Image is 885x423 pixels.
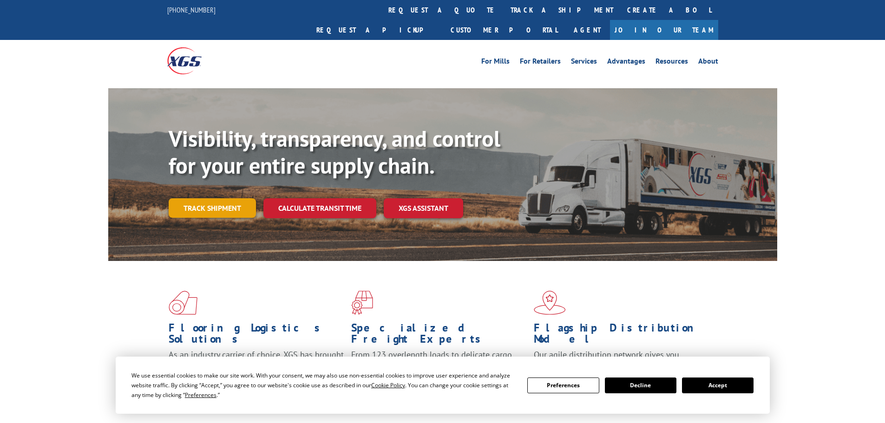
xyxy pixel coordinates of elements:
[116,357,770,414] div: Cookie Consent Prompt
[534,322,709,349] h1: Flagship Distribution Model
[534,349,705,371] span: Our agile distribution network gives you nationwide inventory management on demand.
[682,377,754,393] button: Accept
[167,5,216,14] a: [PHONE_NUMBER]
[534,291,566,315] img: xgs-icon-flagship-distribution-model-red
[169,291,197,315] img: xgs-icon-total-supply-chain-intelligence-red
[169,349,344,382] span: As an industry carrier of choice, XGS has brought innovation and dedication to flooring logistics...
[309,20,444,40] a: Request a pickup
[607,58,645,68] a: Advantages
[371,381,405,389] span: Cookie Policy
[169,124,500,180] b: Visibility, transparency, and control for your entire supply chain.
[169,198,256,218] a: Track shipment
[351,349,527,390] p: From 123 overlength loads to delicate cargo, our experienced staff knows the best way to move you...
[656,58,688,68] a: Resources
[351,291,373,315] img: xgs-icon-focused-on-flooring-red
[698,58,718,68] a: About
[384,198,463,218] a: XGS ASSISTANT
[351,322,527,349] h1: Specialized Freight Experts
[131,371,516,400] div: We use essential cookies to make our site work. With your consent, we may also use non-essential ...
[444,20,564,40] a: Customer Portal
[169,322,344,349] h1: Flooring Logistics Solutions
[481,58,510,68] a: For Mills
[263,198,376,218] a: Calculate transit time
[610,20,718,40] a: Join Our Team
[605,377,676,393] button: Decline
[185,391,216,399] span: Preferences
[571,58,597,68] a: Services
[527,377,599,393] button: Preferences
[520,58,561,68] a: For Retailers
[564,20,610,40] a: Agent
